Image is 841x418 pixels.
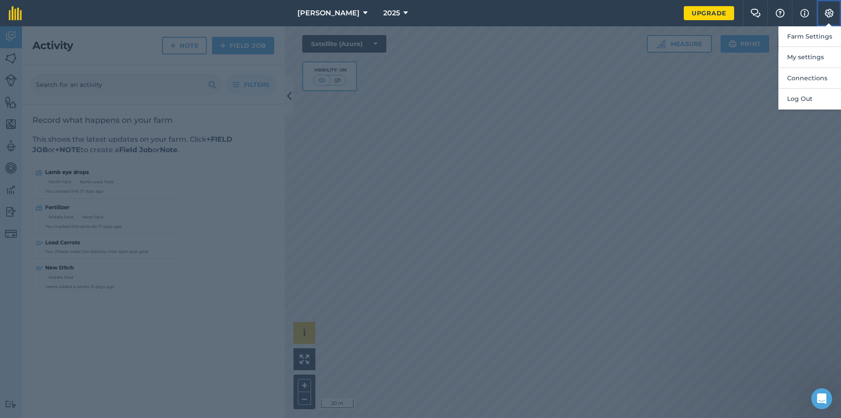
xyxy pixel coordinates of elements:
span: [PERSON_NAME] [297,8,360,18]
img: svg+xml;base64,PHN2ZyB4bWxucz0iaHR0cDovL3d3dy53My5vcmcvMjAwMC9zdmciIHdpZHRoPSIxNyIgaGVpZ2h0PSIxNy... [800,8,809,18]
button: Connections [778,68,841,89]
iframe: Intercom live chat [811,388,832,409]
span: 2025 [383,8,400,18]
img: Two speech bubbles overlapping with the left bubble in the forefront [750,9,761,18]
button: Log Out [778,89,841,109]
a: Upgrade [684,6,734,20]
button: Farm Settings [778,26,841,47]
img: fieldmargin Logo [9,6,22,20]
button: My settings [778,47,841,68]
img: A question mark icon [775,9,785,18]
img: A cog icon [824,9,834,18]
